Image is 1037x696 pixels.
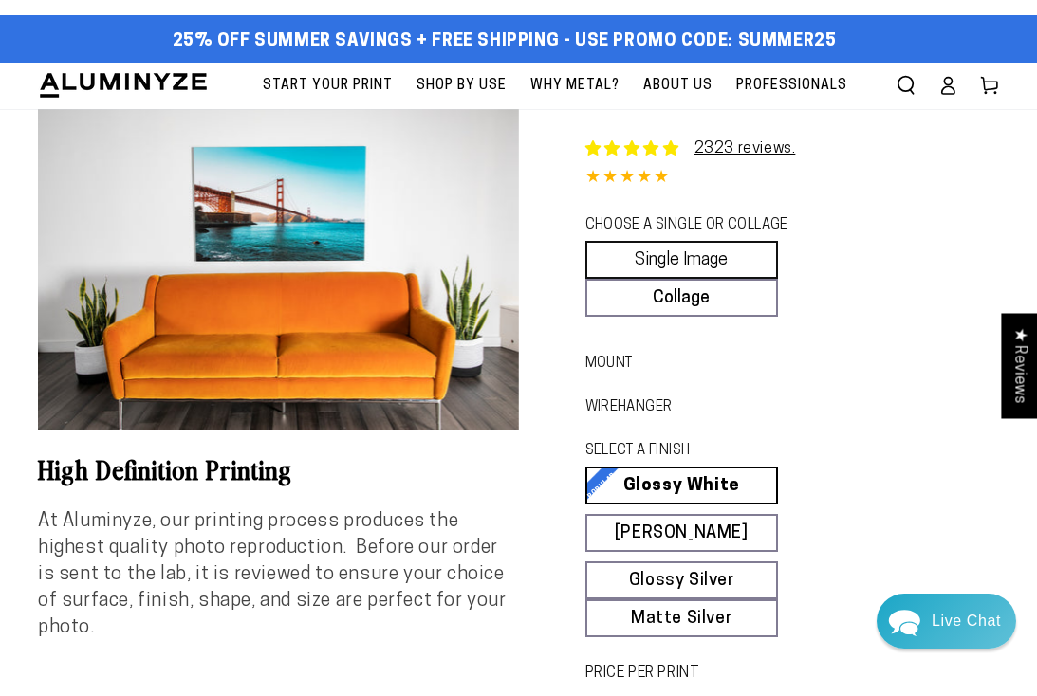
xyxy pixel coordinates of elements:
legend: SELECT A FINISH [585,441,826,462]
media-gallery: Gallery Viewer [38,109,519,430]
div: 4.85 out of 5.0 stars [585,165,1000,192]
span: Shop By Use [417,74,507,98]
legend: Mount [585,354,615,375]
legend: CHOOSE A SINGLE OR COLLAGE [585,215,826,236]
span: At Aluminyze, our printing process produces the highest quality photo reproduction. Before our or... [38,512,507,637]
b: High Definition Printing [38,450,292,486]
span: Why Metal? [530,74,620,98]
span: 25% off Summer Savings + Free Shipping - Use Promo Code: SUMMER25 [173,31,837,52]
summary: Search our site [885,64,927,106]
a: About Us [634,63,722,109]
div: Contact Us Directly [932,594,1001,649]
a: Professionals [727,63,857,109]
span: Start Your Print [263,74,393,98]
a: Glossy Silver [585,561,778,599]
a: Why Metal? [521,63,629,109]
a: Shop By Use [407,63,516,109]
img: Aluminyze [38,71,209,100]
label: PRICE PER PRINT [585,663,1000,685]
a: Collage [585,279,778,317]
div: Click to open Judge.me floating reviews tab [1001,313,1037,418]
span: Professionals [736,74,847,98]
a: Glossy White [585,467,778,504]
a: Start Your Print [253,63,402,109]
a: Single Image [585,241,778,279]
a: 2323 reviews. [694,141,796,156]
span: About Us [643,74,713,98]
a: Matte Silver [585,599,778,637]
legend: WireHanger [585,397,639,418]
a: [PERSON_NAME] [585,514,778,552]
div: Chat widget toggle [877,594,1016,649]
